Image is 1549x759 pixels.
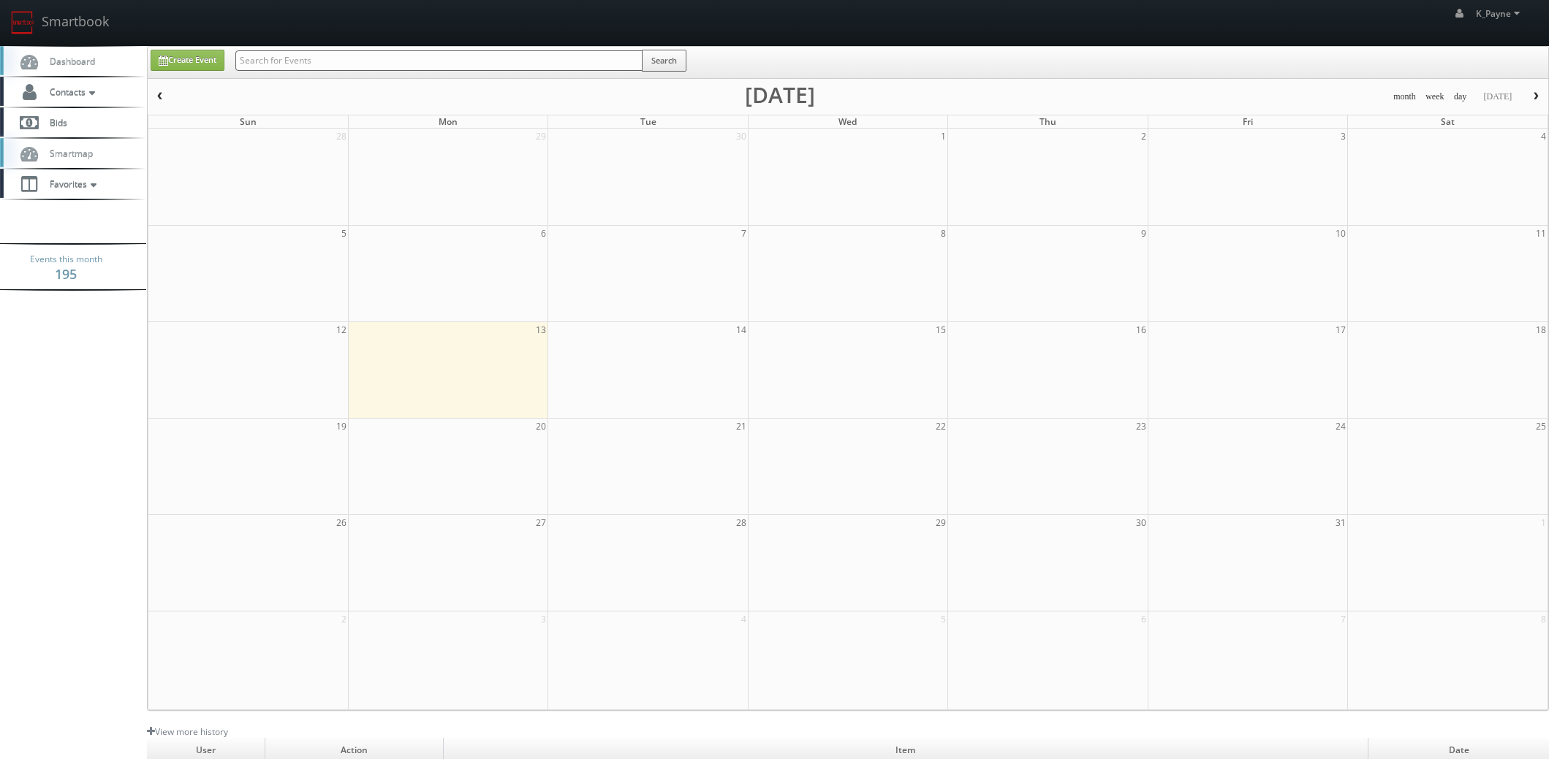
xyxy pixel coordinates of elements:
span: 2 [1140,129,1148,144]
h2: [DATE] [745,88,815,102]
span: 29 [534,129,548,144]
span: 15 [934,322,947,337]
button: week [1420,88,1450,106]
span: 12 [335,322,348,337]
span: 13 [534,322,548,337]
span: 21 [735,419,748,434]
a: View more history [147,725,228,738]
input: Search for Events [235,50,643,71]
span: 30 [735,129,748,144]
span: 1 [1539,515,1548,530]
span: Wed [838,115,857,128]
span: 16 [1135,322,1148,337]
span: 8 [939,226,947,241]
span: Sun [240,115,257,128]
span: 5 [340,226,348,241]
span: 3 [539,611,548,627]
span: 28 [335,129,348,144]
span: 5 [939,611,947,627]
span: 1 [939,129,947,144]
span: 30 [1135,515,1148,530]
button: month [1388,88,1421,106]
span: 6 [1140,611,1148,627]
span: 10 [1334,226,1347,241]
span: Events this month [30,252,102,267]
button: day [1449,88,1472,106]
span: 11 [1534,226,1548,241]
span: 9 [1140,226,1148,241]
span: 7 [1339,611,1347,627]
span: Tue [640,115,656,128]
span: Smartmap [42,147,93,159]
span: 25 [1534,419,1548,434]
button: Search [642,50,686,72]
span: 27 [534,515,548,530]
span: 7 [740,226,748,241]
span: Favorites [42,178,100,190]
span: 17 [1334,322,1347,337]
span: Bids [42,116,67,129]
span: 4 [1539,129,1548,144]
button: [DATE] [1478,88,1517,106]
span: 20 [534,419,548,434]
span: Dashboard [42,55,95,67]
span: 29 [934,515,947,530]
span: 31 [1334,515,1347,530]
a: Create Event [151,50,224,71]
span: 14 [735,322,748,337]
span: Thu [1039,115,1056,128]
span: Contacts [42,85,99,98]
span: 23 [1135,419,1148,434]
span: 22 [934,419,947,434]
span: 18 [1534,322,1548,337]
span: 28 [735,515,748,530]
strong: 195 [55,265,77,283]
span: 26 [335,515,348,530]
img: smartbook-logo.png [11,11,34,34]
span: 8 [1539,611,1548,627]
span: 3 [1339,129,1347,144]
span: Fri [1243,115,1253,128]
span: 4 [740,611,748,627]
span: K_Payne [1476,7,1524,20]
span: 6 [539,226,548,241]
span: 19 [335,419,348,434]
span: 24 [1334,419,1347,434]
span: Sat [1441,115,1455,128]
span: 2 [340,611,348,627]
span: Mon [439,115,458,128]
